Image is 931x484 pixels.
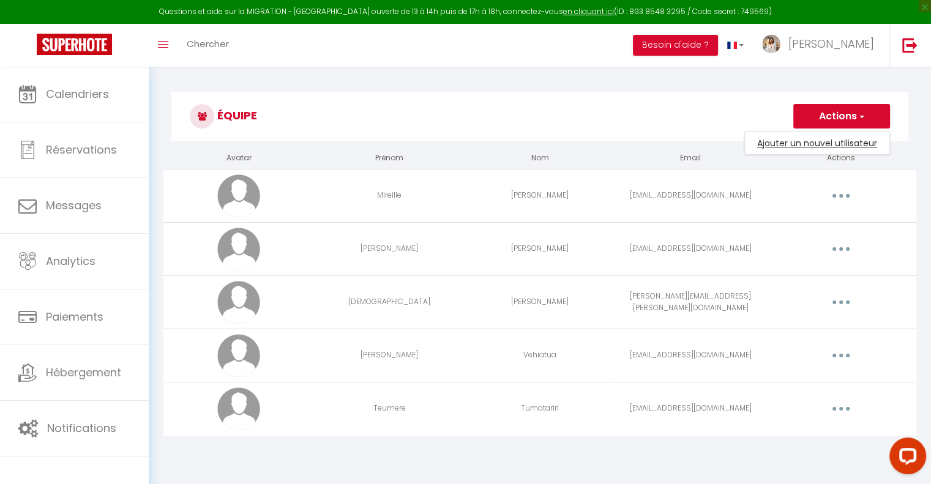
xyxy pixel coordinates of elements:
[37,34,112,55] img: Super Booking
[793,104,890,128] button: Actions
[314,275,465,329] td: [DEMOGRAPHIC_DATA]
[163,147,314,169] th: Avatar
[187,37,229,50] span: Chercher
[465,275,615,329] td: [PERSON_NAME]
[788,36,874,51] span: [PERSON_NAME]
[314,329,465,382] td: [PERSON_NAME]
[465,382,615,435] td: Tumatariri
[633,35,718,56] button: Besoin d'aide ?
[178,24,238,67] a: Chercher
[217,228,260,270] img: avatar.png
[563,6,614,17] a: en cliquant ici
[465,147,615,169] th: Nom
[615,382,766,435] td: [EMAIL_ADDRESS][DOMAIN_NAME]
[465,329,615,382] td: Vehiatua
[615,147,766,169] th: Email
[46,309,103,324] span: Paiements
[46,142,117,157] span: Réservations
[902,37,918,53] img: logout
[314,147,465,169] th: Prénom
[217,174,260,217] img: avatar.png
[615,169,766,222] td: [EMAIL_ADDRESS][DOMAIN_NAME]
[615,329,766,382] td: [EMAIL_ADDRESS][DOMAIN_NAME]
[465,169,615,222] td: [PERSON_NAME]
[745,135,889,151] a: Ajouter un nouvel utilisateur
[615,222,766,275] td: [EMAIL_ADDRESS][DOMAIN_NAME]
[171,92,908,141] h3: Équipe
[46,253,95,269] span: Analytics
[615,275,766,329] td: [PERSON_NAME][EMAIL_ADDRESS][PERSON_NAME][DOMAIN_NAME]
[762,35,780,53] img: ...
[217,387,260,430] img: avatar.png
[46,86,109,102] span: Calendriers
[753,24,889,67] a: ... [PERSON_NAME]
[314,169,465,222] td: Mireille
[314,222,465,275] td: [PERSON_NAME]
[217,281,260,324] img: avatar.png
[46,198,102,213] span: Messages
[217,334,260,377] img: avatar.png
[880,433,931,484] iframe: LiveChat chat widget
[465,222,615,275] td: [PERSON_NAME]
[46,365,121,380] span: Hébergement
[47,420,116,436] span: Notifications
[766,147,916,169] th: Actions
[314,382,465,435] td: Teumere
